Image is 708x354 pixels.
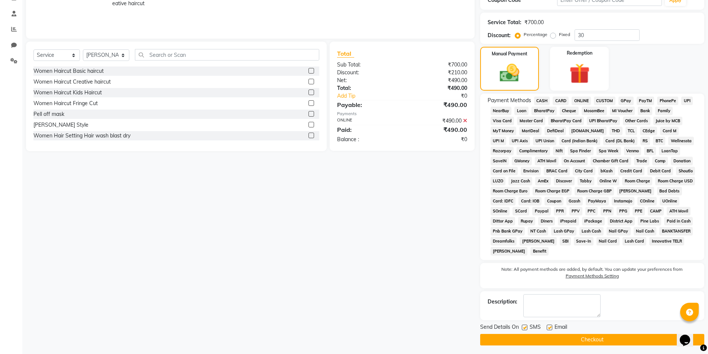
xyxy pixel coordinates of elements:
[677,324,701,347] iframe: chat widget
[33,110,64,118] div: Pell off mask
[402,69,473,77] div: ₹210.00
[488,266,697,282] label: Note: All payment methods are added, by default. You can update your preferences from
[491,187,530,195] span: Room Charge Euro
[618,167,645,175] span: Credit Card
[513,207,529,215] span: SCard
[601,207,614,215] span: PPN
[33,89,102,97] div: Women Haircut Kids Haircut
[587,117,620,125] span: UPI BharatPay
[521,167,541,175] span: Envision
[562,157,588,165] span: On Account
[491,177,506,185] span: LUZO
[563,61,596,86] img: _gift.svg
[610,127,623,135] span: THD
[574,237,594,246] span: Save-In
[332,61,402,69] div: Sub Total:
[559,31,570,38] label: Fixed
[597,147,621,155] span: Spa Week
[332,117,402,125] div: ONLINE
[618,97,634,105] span: GPay
[491,107,512,115] span: NearBuy
[33,132,130,140] div: Women Hair Setting Hair wash blast dry
[548,117,584,125] span: BharatPay Card
[657,97,678,105] span: PhonePe
[512,157,532,165] span: GMoney
[402,125,473,134] div: ₹490.00
[402,77,473,84] div: ₹490.00
[659,147,680,155] span: LoanTap
[667,207,691,215] span: ATH Movil
[544,167,570,175] span: BRAC Card
[612,197,635,205] span: Instamojo
[671,157,693,165] span: Donation
[535,157,559,165] span: ATH Movil
[617,187,654,195] span: [PERSON_NAME]
[579,227,604,236] span: Lash Cash
[332,84,402,92] div: Total:
[591,157,631,165] span: Chamber Gift Card
[531,107,557,115] span: BharatPay
[640,137,650,145] span: RS
[569,127,607,135] span: [DOMAIN_NAME]
[603,137,637,145] span: Card (DL Bank)
[488,32,511,39] div: Discount:
[491,227,525,236] span: Pnb Bank GPay
[402,117,473,125] div: ₹490.00
[332,125,402,134] div: Paid:
[488,97,531,104] span: Payment Methods
[535,177,551,185] span: AmEx
[488,298,517,306] div: Description:
[553,147,565,155] span: Nift
[560,237,571,246] span: SBI
[337,111,467,117] div: Payments
[638,107,652,115] span: Bank
[652,157,668,165] span: Comp
[491,157,509,165] span: SaveIN
[534,97,550,105] span: CASH
[491,247,528,256] span: [PERSON_NAME]
[514,107,528,115] span: Loan
[569,207,582,215] span: PPV
[586,197,609,205] span: PayMaya
[402,61,473,69] div: ₹700.00
[491,217,515,225] span: Dittor App
[524,19,544,26] div: ₹700.00
[585,207,598,215] span: PPC
[492,51,527,57] label: Manual Payment
[480,334,704,345] button: Checkout
[480,323,519,332] span: Send Details On
[517,147,550,155] span: Complimentary
[597,177,620,185] span: Online W
[617,207,630,215] span: PPG
[528,227,548,236] span: NT Cash
[573,167,595,175] span: City Card
[33,67,104,75] div: Women Haircut Basic haircut
[597,237,620,246] span: Nail Card
[655,177,695,185] span: Room Charge USD
[33,121,88,129] div: [PERSON_NAME] Style
[572,97,591,105] span: ONLINE
[598,167,615,175] span: bKash
[494,62,526,84] img: _cash.svg
[488,19,521,26] div: Service Total:
[551,227,576,236] span: Lash GPay
[607,227,631,236] span: Nail GPay
[332,100,402,109] div: Payable:
[567,50,592,56] label: Redemption
[509,137,530,145] span: UPI Axis
[657,187,682,195] span: Bad Debts
[668,137,694,145] span: Wellnessta
[653,137,665,145] span: BTC
[558,217,579,225] span: iPrepaid
[538,217,555,225] span: Diners
[517,117,545,125] span: Master Card
[544,127,566,135] span: DefiDeal
[660,127,679,135] span: Card M
[660,197,679,205] span: UOnline
[566,197,583,205] span: Gcash
[533,137,556,145] span: UPI Union
[332,136,402,143] div: Balance :
[624,147,641,155] span: Venmo
[653,117,683,125] span: Juice by MCB
[332,69,402,77] div: Discount:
